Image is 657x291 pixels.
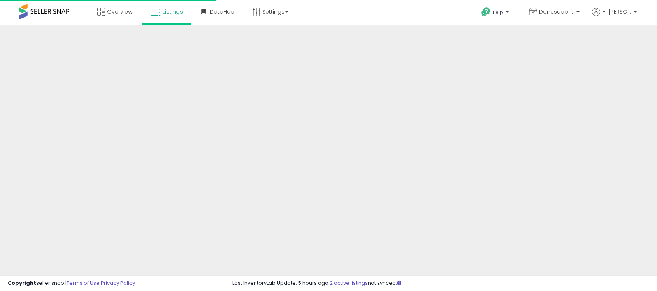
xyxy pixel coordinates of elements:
span: Help [493,9,503,16]
strong: Copyright [8,279,36,287]
span: Danesupplyco [539,8,574,16]
a: Hi [PERSON_NAME] [592,8,637,25]
div: seller snap | | [8,280,135,287]
a: Help [475,1,516,25]
i: Get Help [481,7,491,17]
span: Hi [PERSON_NAME] [602,8,631,16]
span: Listings [163,8,183,16]
span: Overview [107,8,132,16]
span: DataHub [210,8,234,16]
a: 2 active listings [330,279,368,287]
div: Last InventoryLab Update: 5 hours ago, not synced. [232,280,649,287]
a: Privacy Policy [101,279,135,287]
a: Terms of Use [67,279,100,287]
i: Click here to read more about un-synced listings. [397,280,401,286]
